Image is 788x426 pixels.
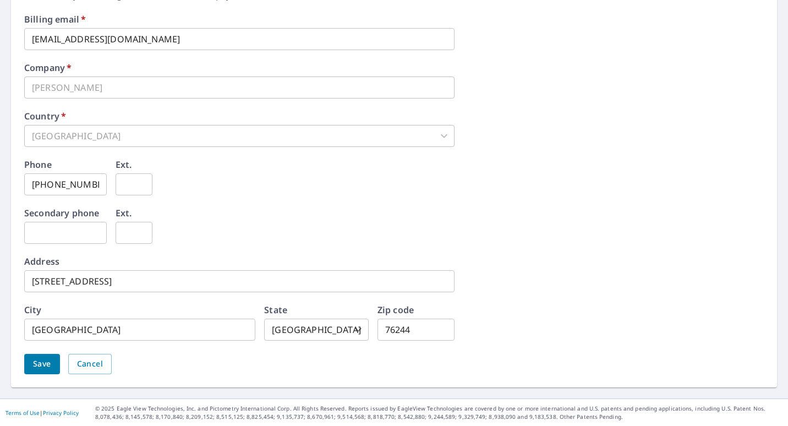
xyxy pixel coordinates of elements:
[116,160,132,169] label: Ext.
[6,409,40,417] a: Terms of Use
[24,63,72,72] label: Company
[24,257,59,266] label: Address
[6,409,79,416] p: |
[24,354,60,374] button: Save
[264,319,369,341] div: [GEOGRAPHIC_DATA]
[24,125,455,147] div: [GEOGRAPHIC_DATA]
[33,357,51,371] span: Save
[377,305,414,314] label: Zip code
[24,15,86,24] label: Billing email
[24,209,99,217] label: Secondary phone
[24,160,52,169] label: Phone
[95,405,782,421] p: © 2025 Eagle View Technologies, Inc. and Pictometry International Corp. All Rights Reserved. Repo...
[68,354,112,374] button: Cancel
[24,305,42,314] label: City
[116,209,132,217] label: Ext.
[43,409,79,417] a: Privacy Policy
[264,305,287,314] label: State
[77,357,103,371] span: Cancel
[24,112,66,121] label: Country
